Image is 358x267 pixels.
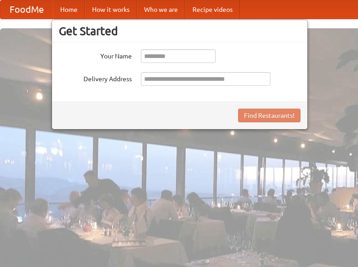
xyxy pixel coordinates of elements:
[59,49,132,61] label: Your Name
[53,0,85,19] a: Home
[0,0,53,19] a: FoodMe
[238,109,301,122] button: Find Restaurants!
[137,0,185,19] a: Who we are
[185,0,240,19] a: Recipe videos
[59,24,301,38] h3: Get Started
[85,0,137,19] a: How it works
[59,72,132,84] label: Delivery Address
